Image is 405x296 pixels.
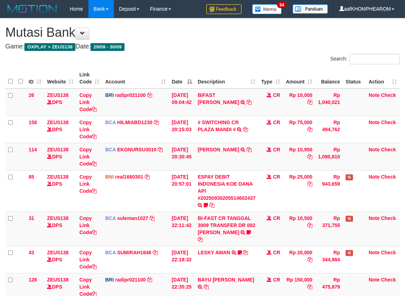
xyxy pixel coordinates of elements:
a: ZEUS138 [47,92,69,98]
a: Copy Rp 20,000 to clipboard [307,257,312,262]
a: Copy Rp 150,000 to clipboard [307,284,312,290]
a: Copy BI-FAST CR TANGGAL 3009 TRANSFER DR 002 ASMANTONI to clipboard [198,237,203,242]
a: HILMIABD1230 [117,120,152,125]
td: Rp 10,500 [283,211,315,246]
span: Has Note [346,216,353,222]
td: [DATE] 20:57:01 [169,170,195,211]
a: ZEUS138 [47,250,69,255]
td: Rp 10,950 [283,143,315,170]
a: Check [381,147,396,152]
span: 34 [277,2,287,8]
th: ID: activate to sort column ascending [26,68,44,88]
a: Copy EKONURSU3010 to clipboard [158,147,163,152]
td: Rp 344,984 [315,246,343,273]
a: Copy Rp 75,000 to clipboard [307,127,312,132]
a: Note [369,250,380,255]
span: 114 [29,147,37,152]
a: Copy radipr021100 to clipboard [147,277,152,283]
td: DPS [44,88,76,116]
a: ZEUS138 [47,147,69,152]
th: Website: activate to sort column ascending [44,68,76,88]
a: Check [381,92,396,98]
a: Check [381,120,396,125]
span: OXPLAY > ZEUS138 [24,43,75,51]
a: ZEUS138 [47,120,69,125]
h1: Mutasi Bank [5,25,400,40]
a: Copy Rp 25,000 to clipboard [307,181,312,187]
td: Rp 1,090,810 [315,143,343,170]
a: radipr021100 [115,277,145,283]
span: Has Note [346,250,353,256]
td: Rp 10,000 [283,88,315,116]
a: Note [369,215,380,221]
a: Copy Link Code [79,250,97,269]
span: 128 [29,277,37,283]
td: Rp 943,659 [315,170,343,211]
span: 29/09 - 30/09 [91,43,125,51]
a: BAYU [PERSON_NAME] [198,277,254,283]
span: 26 [29,92,34,98]
span: 85 [29,174,34,180]
th: Account: activate to sort column ascending [102,68,169,88]
a: ZEUS138 [47,277,69,283]
span: Has Note [346,174,353,180]
label: Search: [330,54,400,64]
a: Note [369,277,380,283]
a: Copy Rp 10,950 to clipboard [307,154,312,159]
td: DPS [44,143,76,170]
span: CR [273,215,280,221]
a: BI-FAST CR TANGGAL 3009 TRANSFER DR 002 [PERSON_NAME] [198,215,255,235]
input: Search: [349,54,400,64]
a: Copy radipr021100 to clipboard [147,92,152,98]
span: CR [273,120,280,125]
td: Rp 75,000 [283,116,315,143]
span: CR [273,147,280,152]
td: DPS [44,116,76,143]
td: [DATE] 22:11:42 [169,211,195,246]
a: BIFAST [PERSON_NAME] [198,92,239,105]
a: Copy ESPAY DEBIT INDONESIA KOE DANA API #20250930205514602437 to clipboard [209,202,214,208]
th: Status [343,68,366,88]
a: real1660301 [115,174,143,180]
a: Copy SUMIRAH1848 to clipboard [153,250,158,255]
a: Copy LESKY AWAN to clipboard [243,250,248,255]
a: Copy Link Code [79,147,97,167]
a: Copy real1660301 to clipboard [145,174,150,180]
img: panduan.png [293,4,328,14]
span: BCA [105,250,116,255]
a: Copy BIFAST ERIKA S PAUN to clipboard [247,99,251,105]
a: ZEUS138 [47,215,69,221]
span: BRI [105,277,114,283]
h4: Game: Date: [5,43,400,50]
a: Copy Rp 10,500 to clipboard [307,222,312,228]
a: Copy HILMIABD1230 to clipboard [154,120,159,125]
td: Rp 494,762 [315,116,343,143]
span: CR [273,250,280,255]
span: BCA [105,120,116,125]
span: CR [273,92,280,98]
td: Rp 20,000 [283,246,315,273]
th: Action: activate to sort column ascending [366,68,400,88]
span: BCA [105,147,116,152]
td: DPS [44,246,76,273]
a: Note [369,147,380,152]
a: Copy # SWITCHING CR PLAZA MANDI # to clipboard [243,127,248,132]
a: Copy Link Code [79,174,97,194]
img: Button%20Memo.svg [252,4,282,14]
span: CR [273,174,280,180]
td: DPS [44,170,76,211]
span: BNI [105,174,114,180]
th: Amount: activate to sort column ascending [283,68,315,88]
a: Check [381,277,396,283]
td: [DATE] 22:18:32 [169,246,195,273]
td: Rp 1,040,021 [315,88,343,116]
span: BCA [105,215,116,221]
th: Type: activate to sort column ascending [258,68,283,88]
a: Copy Link Code [79,215,97,235]
a: LESKY AWAN [198,250,230,255]
a: suleman1027 [117,215,148,221]
a: Copy Link Code [79,92,97,112]
a: ZEUS138 [47,174,69,180]
td: [DATE] 09:04:42 [169,88,195,116]
a: SUMIRAH1848 [117,250,151,255]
